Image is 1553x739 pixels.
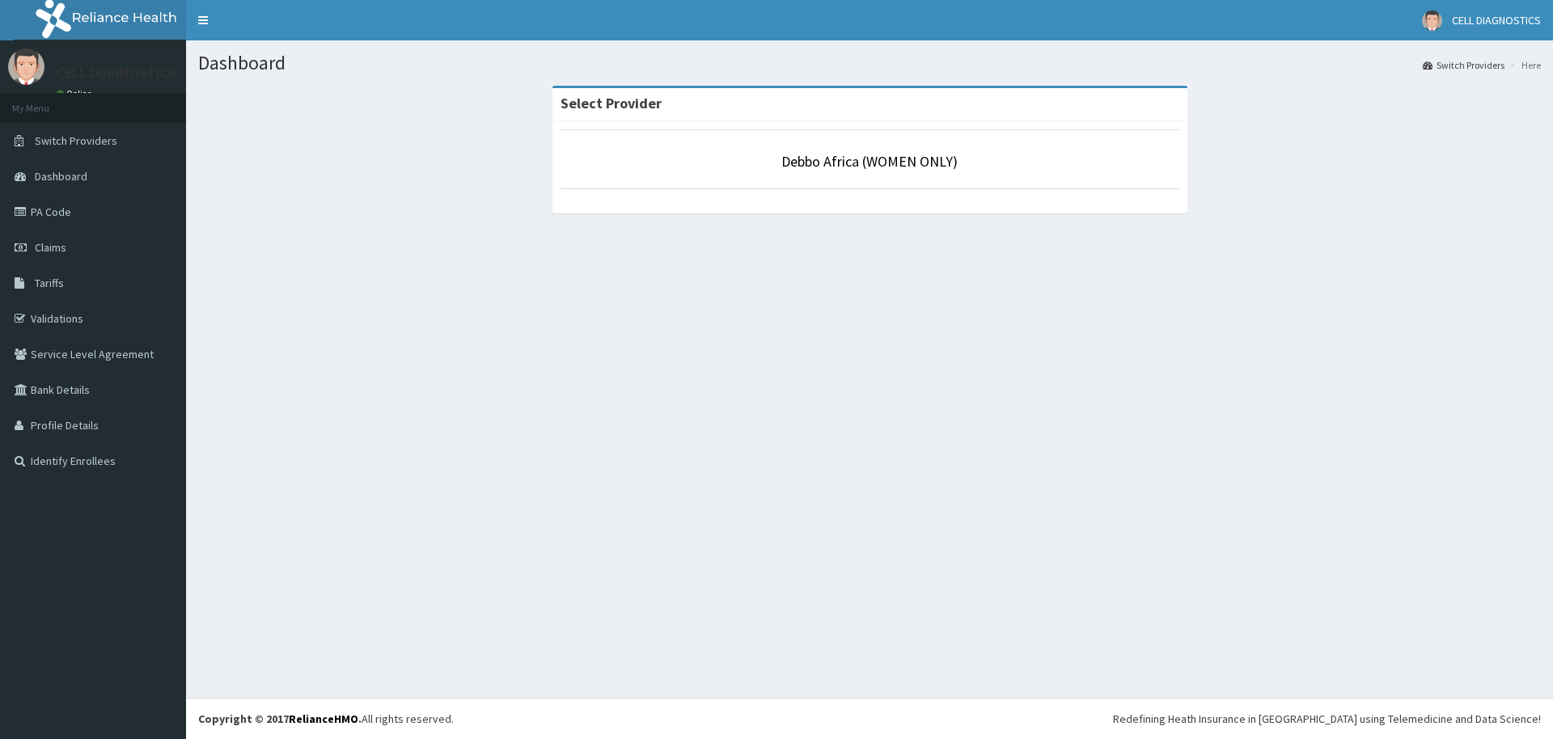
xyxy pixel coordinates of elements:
[1113,711,1541,727] div: Redefining Heath Insurance in [GEOGRAPHIC_DATA] using Telemedicine and Data Science!
[1452,13,1541,27] span: CELL DIAGNOSTICS
[1422,11,1442,31] img: User Image
[8,49,44,85] img: User Image
[289,712,358,726] a: RelianceHMO
[57,88,95,99] a: Online
[35,169,87,184] span: Dashboard
[1423,58,1504,72] a: Switch Providers
[35,276,64,290] span: Tariffs
[35,133,117,148] span: Switch Providers
[198,53,1541,74] h1: Dashboard
[186,698,1553,739] footer: All rights reserved.
[561,94,662,112] strong: Select Provider
[781,152,958,171] a: Debbo Africa (WOMEN ONLY)
[57,65,176,80] p: CELL DIAGNOSTICS
[198,712,362,726] strong: Copyright © 2017 .
[35,240,66,255] span: Claims
[1506,58,1541,72] li: Here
